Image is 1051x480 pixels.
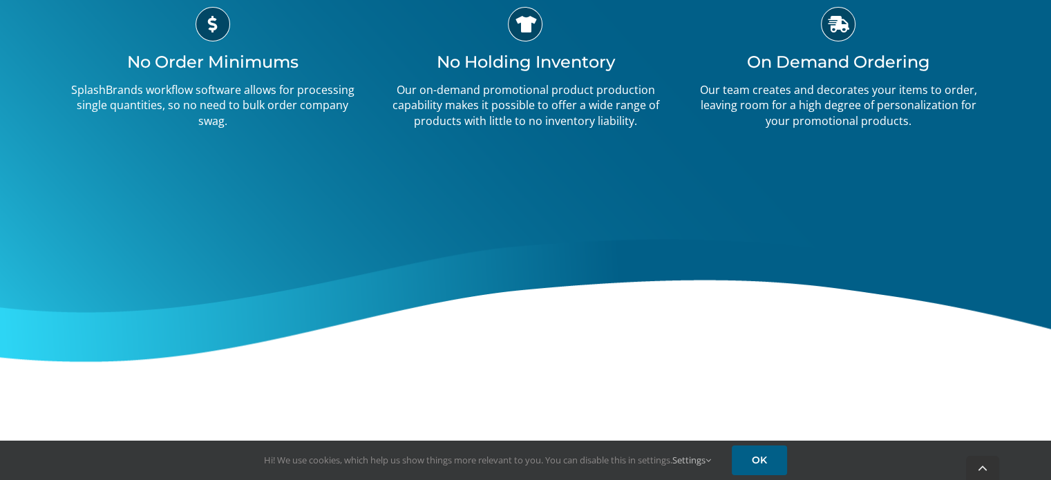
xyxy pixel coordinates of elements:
a: Settings [672,454,711,466]
a: OK [732,445,787,475]
h3: No Order Minimums [66,52,359,72]
h3: On Demand Ordering [692,52,985,72]
h3: No Holding Inventory [379,52,672,72]
span: Hi! We use cookies, which help us show things more relevant to you. You can disable this in setti... [264,454,711,466]
h2: Our Online Company Store Benefits [296,439,755,467]
p: SplashBrands workflow software allows for processing single quantities, so no need to bulk order ... [66,82,359,128]
p: Our on-demand promotional product production capability makes it possible to offer a wide range o... [379,82,672,128]
p: Our team creates and decorates your items to order, leaving room for a high degree of personaliza... [692,82,985,128]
